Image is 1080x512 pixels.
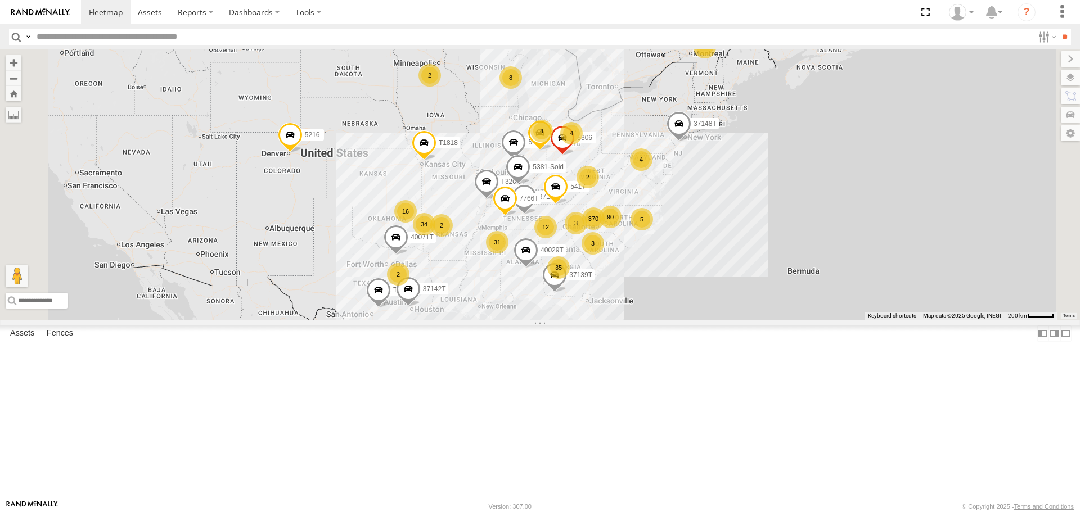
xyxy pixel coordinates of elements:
span: 40071T [411,234,434,242]
button: Zoom out [6,70,21,86]
div: © Copyright 2025 - [962,503,1074,510]
div: 4 [530,120,553,142]
div: 4 [630,148,652,171]
div: 2 [387,263,409,286]
button: Drag Pegman onto the map to open Street View [6,265,28,287]
button: Zoom Home [6,86,21,101]
label: Search Query [24,29,33,45]
button: Map Scale: 200 km per 44 pixels [1005,312,1057,320]
span: 40029T [541,246,564,254]
label: Dock Summary Table to the Right [1048,325,1060,342]
div: 5 [631,208,653,230]
div: 3 [565,212,587,234]
label: Assets [4,326,40,342]
span: 37139T [569,271,592,279]
span: Map data ©2025 Google, INEGI [923,312,1001,319]
div: 370 [582,207,605,230]
button: Keyboard shortcuts [868,312,916,320]
a: Terms and Conditions [1014,503,1074,510]
span: 5306 [577,134,592,142]
div: 4 [560,122,583,144]
div: 12 [534,216,557,238]
div: 90 [599,206,622,228]
label: Hide Summary Table [1060,325,1072,342]
div: 8 [499,66,522,89]
span: T1818 [439,139,458,147]
div: 2 [418,64,441,87]
img: rand-logo.svg [11,8,70,16]
button: Zoom in [6,55,21,70]
span: 5417 [570,183,586,191]
div: 2 [430,214,453,237]
div: Dwight Wallace [945,4,978,21]
div: Version: 307.00 [489,503,532,510]
span: 37142T [423,285,446,293]
span: T3201 [501,178,520,185]
div: 3 [582,232,604,255]
label: Fences [41,326,79,342]
div: 16 [394,200,417,223]
span: 7766T [520,195,539,203]
span: 5381-Sold [533,164,564,171]
label: Search Filter Options [1034,29,1058,45]
div: 35 [547,256,570,279]
i: ? [1018,3,1036,21]
span: 37148T [694,120,717,128]
label: Measure [6,107,21,123]
span: 5216 [305,131,320,139]
div: 31 [486,231,508,253]
a: Terms (opens in new tab) [1063,313,1075,318]
span: T3205 [393,286,412,294]
div: 2 [577,166,599,188]
div: 34 [413,213,435,235]
a: Visit our Website [6,501,58,512]
span: 200 km [1008,312,1027,319]
label: Dock Summary Table to the Left [1037,325,1048,342]
label: Map Settings [1061,125,1080,141]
